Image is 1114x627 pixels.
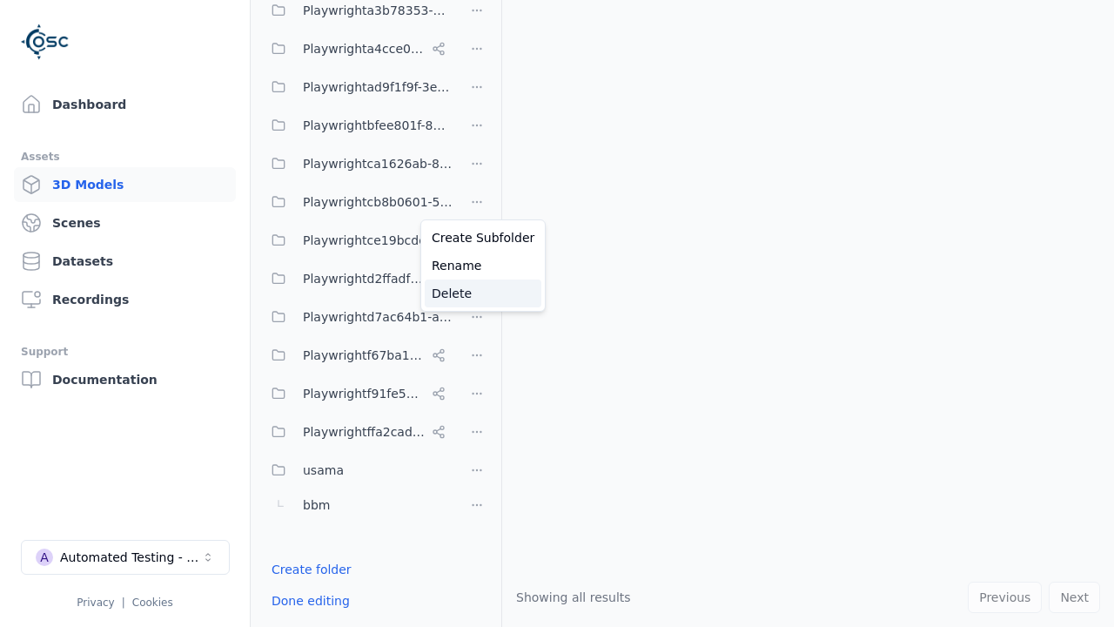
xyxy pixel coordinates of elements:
[425,224,541,252] a: Create Subfolder
[425,252,541,280] a: Rename
[425,280,541,307] a: Delete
